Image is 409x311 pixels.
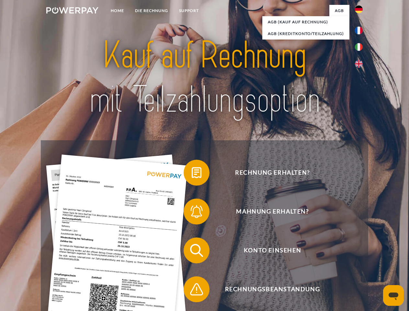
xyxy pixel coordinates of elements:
img: en [355,60,363,68]
a: SUPPORT [174,5,204,17]
a: AGB (Kauf auf Rechnung) [262,16,349,28]
a: agb [329,5,349,17]
button: Rechnung erhalten? [184,160,352,186]
img: it [355,43,363,51]
span: Rechnungsbeanstandung [193,276,352,302]
button: Mahnung erhalten? [184,199,352,225]
a: AGB (Kreditkonto/Teilzahlung) [262,28,349,40]
button: Konto einsehen [184,237,352,263]
span: Rechnung erhalten? [193,160,352,186]
span: Mahnung erhalten? [193,199,352,225]
span: Konto einsehen [193,237,352,263]
img: qb_bell.svg [188,203,205,220]
img: qb_bill.svg [188,165,205,181]
img: fr [355,27,363,34]
button: Rechnungsbeanstandung [184,276,352,302]
img: qb_search.svg [188,242,205,259]
img: qb_warning.svg [188,281,205,297]
img: title-powerpay_de.svg [62,31,347,124]
iframe: Schaltfläche zum Öffnen des Messaging-Fensters [383,285,404,306]
img: de [355,6,363,13]
a: DIE RECHNUNG [130,5,174,17]
a: Home [105,5,130,17]
img: logo-powerpay-white.svg [46,7,98,14]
